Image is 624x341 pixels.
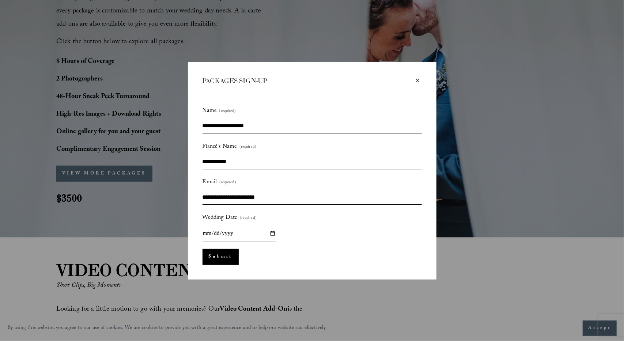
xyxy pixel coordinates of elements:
span: Fiancé's Name [203,141,237,153]
span: (required) [240,214,257,222]
button: Submit [203,249,239,265]
div: PACKAGES SIGN-UP [203,76,414,86]
span: Name [203,105,217,117]
span: (required) [239,143,256,151]
span: (required) [219,108,236,116]
div: Close [414,76,422,85]
span: (required) [219,179,236,187]
span: Wedding Date [203,212,238,224]
span: Email [203,177,217,188]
